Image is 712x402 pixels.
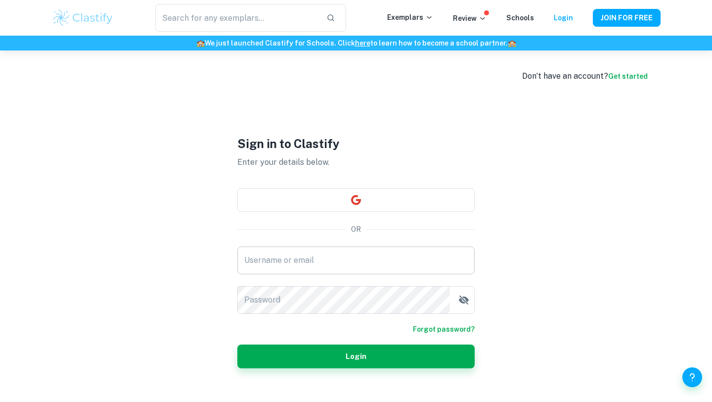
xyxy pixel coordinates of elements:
[593,9,661,27] button: JOIN FOR FREE
[608,72,648,80] a: Get started
[2,38,710,49] h6: We just launched Clastify for Schools. Click to learn how to become a school partner.
[355,39,370,47] a: here
[237,135,475,152] h1: Sign in to Clastify
[453,13,487,24] p: Review
[351,224,361,235] p: OR
[196,39,205,47] span: 🏫
[51,8,114,28] img: Clastify logo
[682,367,702,387] button: Help and Feedback
[387,12,433,23] p: Exemplars
[155,4,318,32] input: Search for any exemplars...
[506,14,534,22] a: Schools
[237,156,475,168] p: Enter your details below.
[508,39,516,47] span: 🏫
[237,345,475,368] button: Login
[413,324,475,335] a: Forgot password?
[522,70,648,82] div: Don’t have an account?
[554,14,573,22] a: Login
